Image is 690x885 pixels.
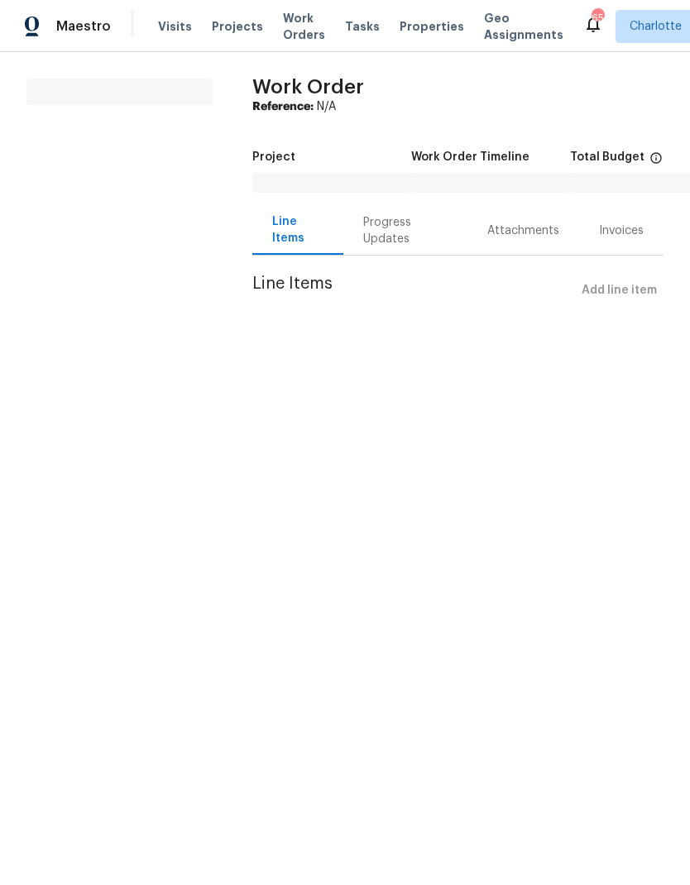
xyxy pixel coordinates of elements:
span: Properties [400,18,464,35]
b: Reference: [252,101,314,112]
h5: Total Budget [570,151,644,163]
span: Projects [212,18,263,35]
div: Progress Updates [363,214,448,247]
h5: Project [252,151,295,163]
span: Geo Assignments [484,10,563,43]
span: Line Items [252,275,575,306]
span: Visits [158,18,192,35]
div: Attachments [487,222,559,239]
span: Maestro [56,18,111,35]
div: 65 [592,10,603,26]
span: The total cost of line items that have been proposed by Opendoor. This sum includes line items th... [649,151,663,173]
span: Charlotte [630,18,682,35]
div: Line Items [272,213,323,246]
span: Work Order [252,77,364,97]
span: Work Orders [283,10,325,43]
h5: Work Order Timeline [411,151,529,163]
div: Invoices [599,222,644,239]
div: N/A [252,98,664,115]
span: Tasks [345,21,380,32]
